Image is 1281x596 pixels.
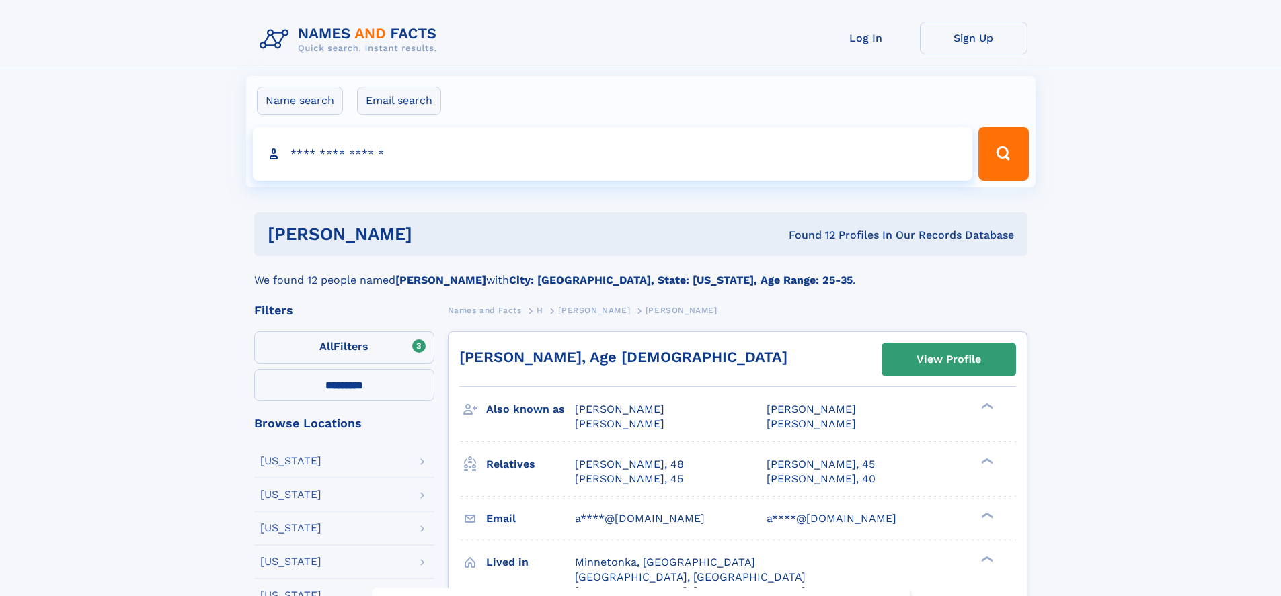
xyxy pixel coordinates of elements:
[448,302,522,318] a: Names and Facts
[319,340,334,353] span: All
[254,304,434,316] div: Filters
[486,551,575,574] h3: Lived in
[978,456,994,465] div: ❯
[537,306,543,315] span: H
[509,273,853,286] b: City: [GEOGRAPHIC_DATA], State: [US_STATE], Age Range: 25-35
[537,302,543,318] a: H
[486,398,575,421] h3: Also known as
[486,507,575,530] h3: Email
[812,22,920,54] a: Log In
[254,331,434,364] label: Filters
[882,343,1015,376] a: View Profile
[575,457,684,472] a: [PERSON_NAME], 48
[920,22,1027,54] a: Sign Up
[558,306,630,315] span: [PERSON_NAME]
[978,554,994,563] div: ❯
[486,453,575,476] h3: Relatives
[260,456,321,466] div: [US_STATE]
[257,87,343,115] label: Name search
[767,457,875,472] a: [PERSON_NAME], 45
[575,417,664,430] span: [PERSON_NAME]
[254,256,1027,288] div: We found 12 people named with .
[646,306,717,315] span: [PERSON_NAME]
[260,556,321,567] div: [US_STATE]
[395,273,486,286] b: [PERSON_NAME]
[767,417,856,430] span: [PERSON_NAME]
[978,511,994,519] div: ❯
[357,87,441,115] label: Email search
[254,22,448,58] img: Logo Names and Facts
[253,127,973,181] input: search input
[575,472,683,486] a: [PERSON_NAME], 45
[767,402,856,415] span: [PERSON_NAME]
[260,489,321,500] div: [US_STATE]
[575,556,755,568] span: Minnetonka, [GEOGRAPHIC_DATA]
[260,523,321,534] div: [US_STATE]
[978,402,994,411] div: ❯
[575,570,806,583] span: [GEOGRAPHIC_DATA], [GEOGRAPHIC_DATA]
[254,417,434,429] div: Browse Locations
[917,344,981,375] div: View Profile
[575,402,664,415] span: [PERSON_NAME]
[558,302,630,318] a: [PERSON_NAME]
[767,472,876,486] a: [PERSON_NAME], 40
[459,349,787,366] a: [PERSON_NAME], Age [DEMOGRAPHIC_DATA]
[600,228,1014,243] div: Found 12 Profiles In Our Records Database
[268,226,600,243] h1: [PERSON_NAME]
[978,127,1028,181] button: Search Button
